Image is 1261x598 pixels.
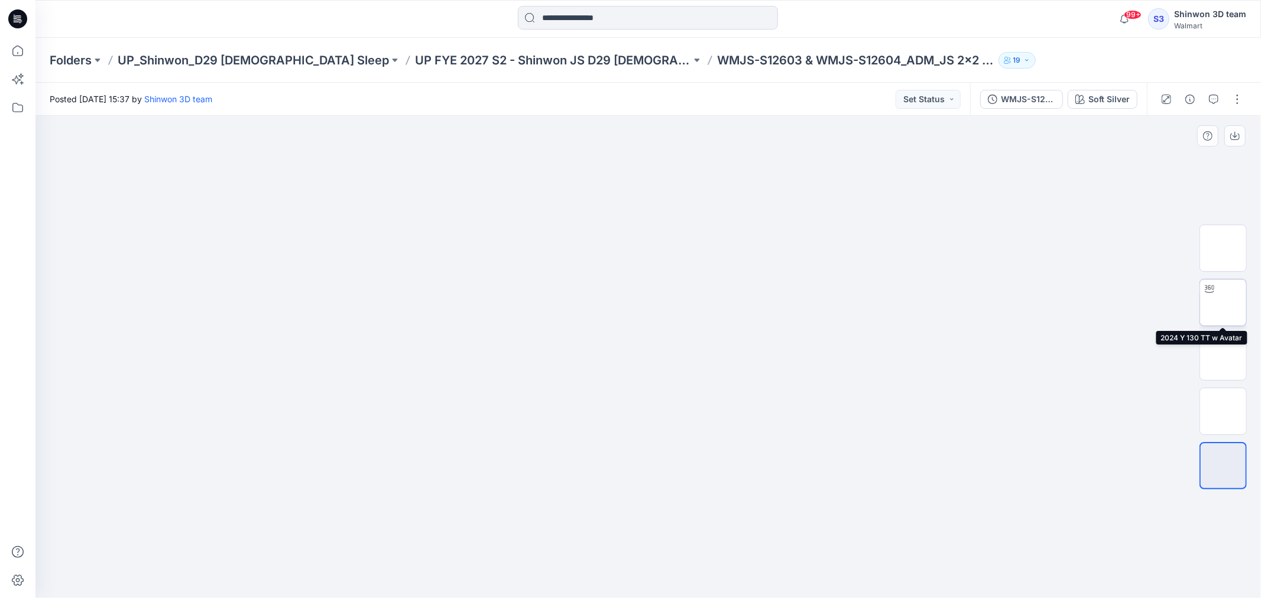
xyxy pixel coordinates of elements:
a: UP_Shinwon_D29 [DEMOGRAPHIC_DATA] Sleep [118,52,389,69]
div: Soft Silver [1088,93,1130,106]
span: Posted [DATE] 15:37 by [50,93,212,105]
a: Shinwon 3D team [144,94,212,104]
div: Shinwon 3D team [1174,7,1246,21]
div: WMJS-S12603 & WMJS-S12604_ADM_JS 2x2 Rib SS NOTCH TOP SHORT SET (PJ SET) [1001,93,1055,106]
span: 99+ [1124,10,1142,19]
button: WMJS-S12603 & WMJS-S12604_ADM_JS 2x2 Rib SS NOTCH TOP SHORT SET (PJ SET) [980,90,1063,109]
p: 19 [1013,54,1021,67]
button: Soft Silver [1068,90,1137,109]
div: Walmart [1174,21,1246,30]
a: Folders [50,52,92,69]
button: Details [1181,90,1200,109]
button: 19 [999,52,1036,69]
div: S3 [1148,8,1169,30]
p: WMJS-S12603 & WMJS-S12604_ADM_JS 2x2 Rib SS NOTCH TOP SHORT SET (PJ SET) [717,52,993,69]
a: UP FYE 2027 S2 - Shinwon JS D29 [DEMOGRAPHIC_DATA] Sleepwear [415,52,691,69]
